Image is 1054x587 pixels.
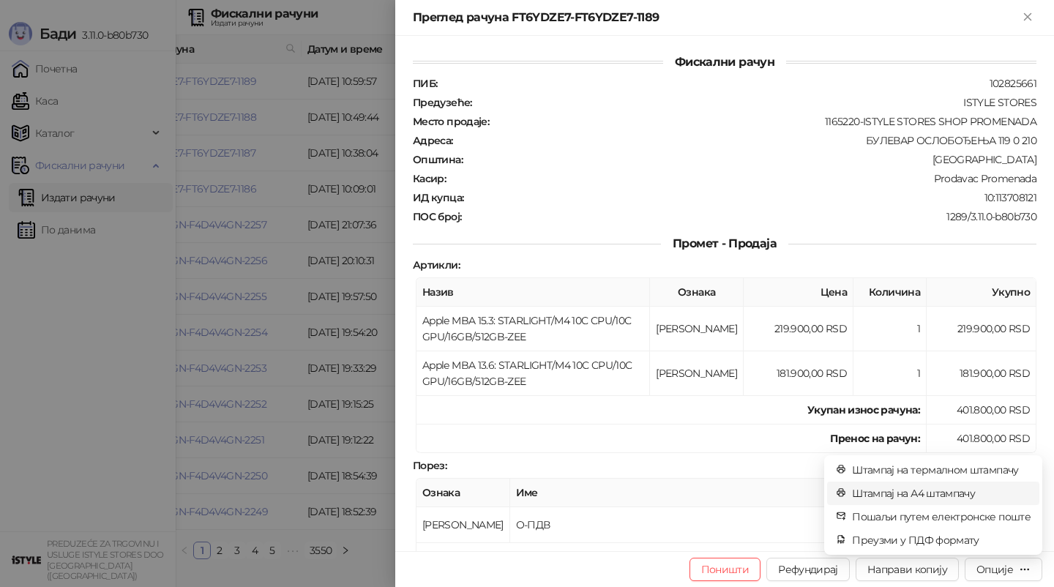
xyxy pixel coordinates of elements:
[413,172,446,185] strong: Касир :
[867,563,947,576] span: Направи копију
[927,278,1036,307] th: Укупно
[663,55,786,69] span: Фискални рачун
[416,507,510,543] td: [PERSON_NAME]
[416,479,510,507] th: Ознака
[853,307,927,351] td: 1
[416,307,650,351] td: Apple MBA 15.3: STARLIGHT/M4 10C CPU/10C GPU/16GB/512GB-ZEE
[413,115,489,128] strong: Место продаје :
[465,191,1038,204] div: 10:113708121
[766,558,850,581] button: Рефундирај
[650,351,744,396] td: [PERSON_NAME]
[438,77,1038,90] div: 102825661
[413,153,463,166] strong: Општина :
[661,236,788,250] span: Промет - Продаја
[744,278,853,307] th: Цена
[744,351,853,396] td: 181.900,00 RSD
[510,479,868,507] th: Име
[413,96,472,109] strong: Предузеће :
[650,307,744,351] td: [PERSON_NAME]
[416,278,650,307] th: Назив
[490,115,1038,128] div: 1165220-ISTYLE STORES SHOP PROMENADA
[853,351,927,396] td: 1
[1019,9,1036,26] button: Close
[744,307,853,351] td: 219.900,00 RSD
[807,403,920,416] strong: Укупан износ рачуна :
[852,485,1031,501] span: Штампај на А4 штампачу
[852,462,1031,478] span: Штампај на термалном штампачу
[413,210,461,223] strong: ПОС број :
[474,96,1038,109] div: ISTYLE STORES
[927,396,1036,425] td: 401.800,00 RSD
[413,9,1019,26] div: Преглед рачуна FT6YDZE7-FT6YDZE7-1189
[455,134,1038,147] div: БУЛЕВАР ОСЛОБОЂЕЊА 119 0 210
[927,351,1036,396] td: 181.900,00 RSD
[852,532,1031,548] span: Преузми у ПДФ формату
[927,307,1036,351] td: 219.900,00 RSD
[965,558,1042,581] button: Опције
[413,134,453,147] strong: Адреса :
[416,351,650,396] td: Apple MBA 13.6: STARLIGHT/M4 10C CPU/10C GPU/16GB/512GB-ZEE
[413,258,460,272] strong: Артикли :
[447,172,1038,185] div: Prodavac Promenada
[413,77,437,90] strong: ПИБ :
[650,278,744,307] th: Ознака
[927,425,1036,453] td: 401.800,00 RSD
[852,509,1031,525] span: Пошаљи путем електронске поште
[464,153,1038,166] div: [GEOGRAPHIC_DATA]
[413,191,463,204] strong: ИД купца :
[856,558,959,581] button: Направи копију
[830,432,920,445] strong: Пренос на рачун :
[689,558,761,581] button: Поништи
[413,459,446,472] strong: Порез :
[510,507,868,543] td: О-ПДВ
[853,278,927,307] th: Количина
[463,210,1038,223] div: 1289/3.11.0-b80b730
[807,550,920,564] strong: Укупан износ пореза:
[976,563,1013,576] div: Опције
